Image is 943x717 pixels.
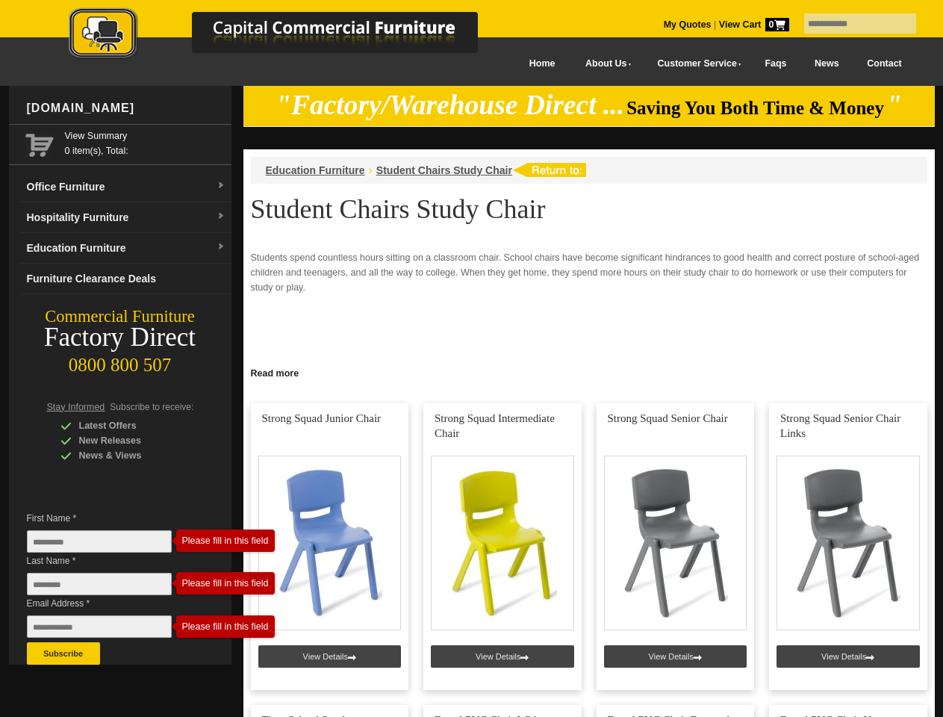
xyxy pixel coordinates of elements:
a: Hospitality Furnituredropdown [21,202,231,233]
strong: View Cart [719,19,789,30]
em: " [886,90,902,120]
div: New Releases [60,433,202,448]
img: dropdown [217,181,225,190]
a: Student Chairs Study Chair [376,164,512,176]
div: [DOMAIN_NAME] [21,86,231,131]
a: News [800,47,853,81]
a: View Summary [65,128,225,143]
p: Students spend countless hours sitting on a classroom chair. School chairs have become significan... [251,250,927,295]
div: Commercial Furniture [9,306,231,327]
span: First Name * [27,511,194,526]
div: Please fill in this field [182,578,269,589]
a: About Us [569,47,641,81]
a: Contact [853,47,915,81]
a: View Cart0 [716,19,788,30]
span: 0 item(s), Total: [65,128,225,156]
input: First Name * [27,530,172,553]
div: Please fill in this field [182,621,269,632]
img: dropdown [217,243,225,252]
li: › [369,163,373,178]
img: dropdown [217,212,225,221]
input: Email Address * [27,615,172,638]
span: Subscribe to receive: [110,402,193,412]
a: My Quotes [664,19,712,30]
a: Capital Commercial Furniture Logo [28,7,550,66]
span: Last Name * [27,553,194,568]
span: 0 [765,18,789,31]
a: Office Furnituredropdown [21,172,231,202]
div: News & Views [60,448,202,463]
em: "Factory/Warehouse Direct ... [276,90,624,120]
button: Subscribe [27,642,100,665]
div: Latest Offers [60,418,202,433]
a: Customer Service [641,47,750,81]
img: return to [512,163,586,177]
div: Factory Direct [9,327,231,348]
a: Education Furnituredropdown [21,233,231,264]
span: Email Address * [27,596,194,611]
div: 0800 800 507 [9,347,231,376]
h1: Student Chairs Study Chair [251,195,927,223]
a: Furniture Clearance Deals [21,264,231,294]
a: Click to read more [243,362,935,381]
div: Please fill in this field [182,536,269,546]
span: Stay Informed [47,402,105,412]
img: Capital Commercial Furniture Logo [28,7,550,62]
a: Faqs [751,47,801,81]
input: Last Name * [27,573,172,595]
a: Education Furniture [266,164,365,176]
span: Saving You Both Time & Money [626,98,884,118]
